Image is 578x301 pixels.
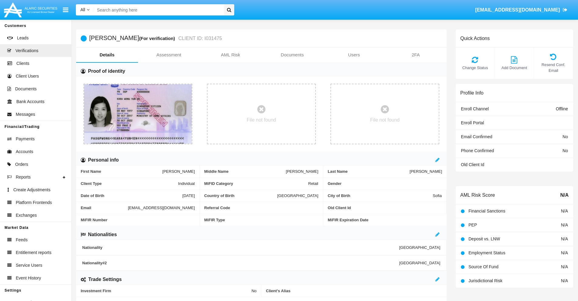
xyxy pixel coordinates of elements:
span: Client Users [16,73,39,79]
span: PEP [468,222,477,227]
span: Resend Conf. Email [537,62,570,73]
span: Enroll Portal [461,120,484,125]
a: All [76,7,94,13]
span: Financial Sanctions [468,209,505,213]
span: Orders [15,161,28,168]
span: Create Adjustments [13,187,50,193]
span: N/A [561,222,568,227]
span: Client’s Alias [266,289,442,293]
span: [EMAIL_ADDRESS][DOMAIN_NAME] [475,7,560,12]
span: Nationality #2 [82,261,399,265]
span: MiFIR Number [81,218,195,222]
span: N/A [561,264,568,269]
a: Documents [262,48,323,62]
input: Search [94,4,222,15]
span: [GEOGRAPHIC_DATA] [277,193,318,198]
div: (For verification) [139,35,177,42]
span: City of Birth [328,193,433,198]
span: [EMAIL_ADDRESS][DOMAIN_NAME] [128,206,195,210]
span: [PERSON_NAME] [410,169,442,174]
span: Entitlement reports [16,249,52,256]
span: Nationality [82,245,399,250]
span: Date of Birth [81,193,182,198]
span: First Name [81,169,162,174]
span: Platform Frontends [16,199,52,206]
span: Payments [16,136,35,142]
h6: Personal info [88,157,119,163]
span: Old Client Id [461,162,484,167]
span: Clients [16,60,29,67]
span: Feeds [16,237,28,243]
span: Documents [15,86,37,92]
span: [PERSON_NAME] [162,169,195,174]
span: Jurisdictional Risk [468,278,502,283]
small: CLIENT ID: I031475 [177,36,222,41]
span: Verifications [15,48,38,54]
span: Accounts [16,149,33,155]
span: Bank Accounts [16,99,45,105]
span: No [563,134,568,139]
span: Email Confirmed [461,134,492,139]
h6: AML Risk Score [460,192,495,198]
span: MiFIR Expiration Date [328,218,442,222]
span: Reports [16,174,31,180]
span: No [563,148,568,153]
span: [PERSON_NAME] [286,169,318,174]
span: Service Users [16,262,42,269]
span: Sofia [433,193,442,198]
span: N/A [561,236,568,241]
h5: [PERSON_NAME] [89,35,222,42]
a: [EMAIL_ADDRESS][DOMAIN_NAME] [472,2,570,18]
span: Employment Status [468,250,505,255]
span: MiFIR Type [204,218,318,222]
span: Event History [16,275,41,281]
span: N/A [560,192,569,199]
a: AML Risk [200,48,262,62]
span: Add Document [498,65,531,71]
span: Source Of Fund [468,264,499,269]
span: [GEOGRAPHIC_DATA] [399,261,440,265]
h6: Quick Actions [460,35,490,41]
span: N/A [561,209,568,213]
h6: Nationalities [88,231,117,238]
span: Gender [328,181,442,186]
a: Details [76,48,138,62]
h6: Proof of identity [88,68,125,75]
span: MiFID Category [204,181,308,186]
span: Investment Firm [81,289,252,293]
span: Referral Code [204,206,318,210]
span: Retail [308,181,318,186]
a: 2FA [385,48,447,62]
span: [GEOGRAPHIC_DATA] [399,245,440,250]
span: Offline [556,106,568,111]
span: Change Status [459,65,492,71]
h6: Trade Settings [88,276,122,283]
span: Exchanges [16,212,37,219]
span: Email [81,206,128,210]
img: Logo image [3,1,58,19]
span: Old Client Id [328,206,442,210]
h6: Profile Info [460,90,483,96]
span: Messages [16,111,35,118]
a: Users [323,48,385,62]
span: N/A [561,250,568,255]
span: Deposit vs. LNW [468,236,500,241]
span: Last Name [328,169,410,174]
span: Country of Birth [204,193,277,198]
span: Enroll Channel [461,106,489,111]
span: Middle Name [204,169,286,174]
span: Client Type [81,181,178,186]
span: No [252,289,257,293]
span: N/A [561,278,568,283]
span: [DATE] [182,193,195,198]
a: Assessment [138,48,200,62]
span: Leads [17,35,29,41]
span: Phone Confirmed [461,148,494,153]
span: All [80,7,85,12]
span: Individual [178,181,195,186]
